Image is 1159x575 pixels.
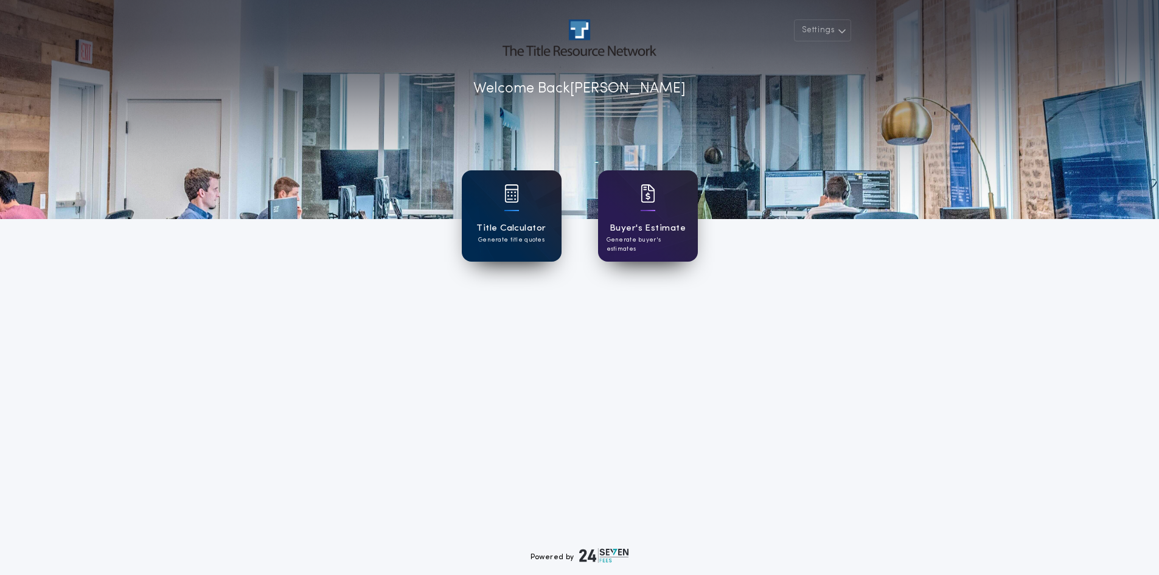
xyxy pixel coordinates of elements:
img: card icon [504,184,519,203]
button: Settings [794,19,851,41]
h1: Title Calculator [476,221,546,235]
img: account-logo [503,19,656,56]
h1: Buyer's Estimate [610,221,686,235]
p: Generate title quotes [478,235,545,245]
p: Generate buyer's estimates [607,235,689,254]
div: Powered by [531,548,629,563]
a: card iconBuyer's EstimateGenerate buyer's estimates [598,170,698,262]
img: card icon [641,184,655,203]
a: card iconTitle CalculatorGenerate title quotes [462,170,562,262]
p: Welcome Back [PERSON_NAME] [473,78,686,100]
img: logo [579,548,629,563]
